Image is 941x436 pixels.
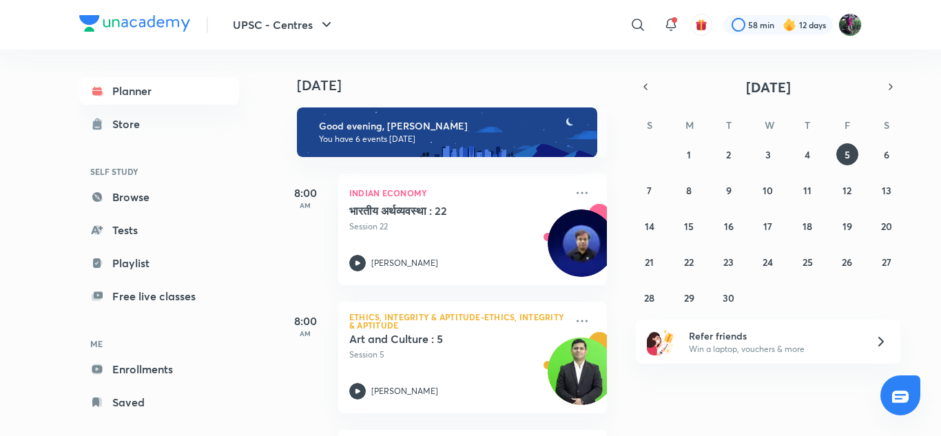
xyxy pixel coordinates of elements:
[876,179,898,201] button: September 13, 2025
[726,118,732,132] abbr: Tuesday
[718,251,740,273] button: September 23, 2025
[79,282,239,310] a: Free live classes
[805,148,810,161] abbr: September 4, 2025
[678,179,700,201] button: September 8, 2025
[723,291,734,304] abbr: September 30, 2025
[765,118,774,132] abbr: Wednesday
[639,179,661,201] button: September 7, 2025
[644,291,654,304] abbr: September 28, 2025
[796,143,818,165] button: September 4, 2025
[757,215,779,237] button: September 17, 2025
[349,220,566,233] p: Session 22
[796,215,818,237] button: September 18, 2025
[79,160,239,183] h6: SELF STUDY
[718,179,740,201] button: September 9, 2025
[79,110,239,138] a: Store
[803,256,813,269] abbr: September 25, 2025
[349,332,521,346] h5: Art and Culture : 5
[803,220,812,233] abbr: September 18, 2025
[647,328,674,355] img: referral
[684,220,694,233] abbr: September 15, 2025
[319,120,585,132] h6: Good evening, [PERSON_NAME]
[838,13,862,37] img: Ravishekhar Kumar
[690,14,712,36] button: avatar
[278,313,333,329] h5: 8:00
[882,184,891,197] abbr: September 13, 2025
[684,256,694,269] abbr: September 22, 2025
[726,184,732,197] abbr: September 9, 2025
[297,77,621,94] h4: [DATE]
[684,291,694,304] abbr: September 29, 2025
[647,118,652,132] abbr: Sunday
[349,313,566,329] p: Ethics, Integrity & Aptitude-Ethics, Integrity & Aptitude
[79,183,239,211] a: Browse
[647,184,652,197] abbr: September 7, 2025
[79,355,239,383] a: Enrollments
[689,343,858,355] p: Win a laptop, vouchers & more
[371,257,438,269] p: [PERSON_NAME]
[349,204,521,218] h5: भारतीय अर्थव्यवस्था : 22
[723,256,734,269] abbr: September 23, 2025
[639,251,661,273] button: September 21, 2025
[876,215,898,237] button: September 20, 2025
[763,220,772,233] abbr: September 17, 2025
[884,118,889,132] abbr: Saturday
[836,143,858,165] button: September 5, 2025
[842,184,851,197] abbr: September 12, 2025
[678,215,700,237] button: September 15, 2025
[876,251,898,273] button: September 27, 2025
[836,251,858,273] button: September 26, 2025
[225,11,343,39] button: UPSC - Centres
[79,15,190,32] img: Company Logo
[297,107,597,157] img: evening
[796,179,818,201] button: September 11, 2025
[79,216,239,244] a: Tests
[876,143,898,165] button: September 6, 2025
[112,116,148,132] div: Store
[726,148,731,161] abbr: September 2, 2025
[836,215,858,237] button: September 19, 2025
[836,179,858,201] button: September 12, 2025
[645,220,654,233] abbr: September 14, 2025
[881,220,892,233] abbr: September 20, 2025
[349,185,566,201] p: Indian Economy
[765,148,771,161] abbr: September 3, 2025
[79,15,190,35] a: Company Logo
[757,251,779,273] button: September 24, 2025
[783,18,796,32] img: streak
[79,249,239,277] a: Playlist
[639,287,661,309] button: September 28, 2025
[349,349,566,361] p: Session 5
[757,143,779,165] button: September 3, 2025
[845,118,850,132] abbr: Friday
[79,332,239,355] h6: ME
[805,118,810,132] abbr: Thursday
[689,329,858,343] h6: Refer friends
[718,287,740,309] button: September 30, 2025
[845,148,850,161] abbr: September 5, 2025
[695,19,707,31] img: avatar
[757,179,779,201] button: September 10, 2025
[884,148,889,161] abbr: September 6, 2025
[882,256,891,269] abbr: September 27, 2025
[278,201,333,209] p: AM
[718,143,740,165] button: September 2, 2025
[278,329,333,338] p: AM
[687,148,691,161] abbr: September 1, 2025
[746,78,791,96] span: [DATE]
[678,143,700,165] button: September 1, 2025
[319,134,585,145] p: You have 6 events [DATE]
[796,251,818,273] button: September 25, 2025
[678,251,700,273] button: September 22, 2025
[724,220,734,233] abbr: September 16, 2025
[639,215,661,237] button: September 14, 2025
[371,385,438,397] p: [PERSON_NAME]
[79,388,239,416] a: Saved
[803,184,811,197] abbr: September 11, 2025
[655,77,881,96] button: [DATE]
[718,215,740,237] button: September 16, 2025
[842,220,852,233] abbr: September 19, 2025
[686,184,692,197] abbr: September 8, 2025
[842,256,852,269] abbr: September 26, 2025
[278,185,333,201] h5: 8:00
